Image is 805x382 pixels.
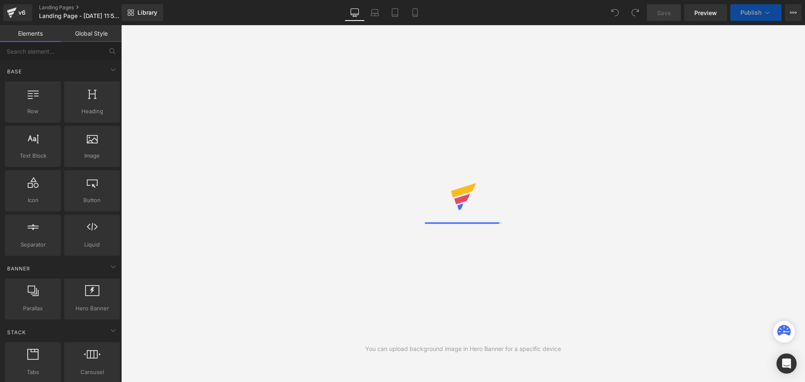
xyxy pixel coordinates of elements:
span: Save [657,8,671,17]
button: Redo [627,4,644,21]
a: v6 [3,4,32,21]
span: Separator [8,240,58,249]
span: Row [8,107,58,116]
a: Preview [684,4,727,21]
span: Tabs [8,368,58,377]
a: Tablet [385,4,405,21]
a: Landing Pages [39,4,135,11]
a: Laptop [365,4,385,21]
a: Mobile [405,4,425,21]
span: Heading [67,107,117,116]
div: You can upload background image in Hero Banner for a specific device [365,344,561,353]
button: Publish [730,4,782,21]
a: New Library [122,4,163,21]
span: Library [138,9,157,16]
span: Icon [8,196,58,205]
button: More [785,4,802,21]
span: Hero Banner [67,304,117,313]
span: Preview [694,8,717,17]
span: Publish [740,9,761,16]
span: Stack [6,328,27,336]
span: Liquid [67,240,117,249]
span: Base [6,68,23,75]
div: v6 [17,7,27,18]
div: Open Intercom Messenger [776,353,797,374]
span: Banner [6,265,31,273]
a: Global Style [61,25,122,42]
button: Undo [607,4,623,21]
span: Button [67,196,117,205]
span: Carousel [67,368,117,377]
span: Parallax [8,304,58,313]
span: Text Block [8,151,58,160]
span: Image [67,151,117,160]
a: Desktop [345,4,365,21]
span: Landing Page - [DATE] 11:51:18 [39,13,119,19]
